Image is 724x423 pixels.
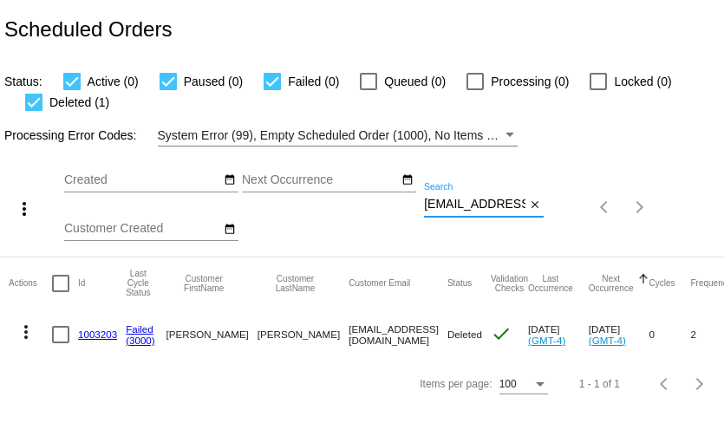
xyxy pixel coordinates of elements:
button: Previous page [648,367,682,401]
span: Processing (0) [491,71,569,92]
button: Next page [623,190,657,225]
input: Created [64,173,220,187]
button: Change sorting for Status [447,278,472,289]
mat-icon: close [529,198,541,212]
mat-icon: date_range [401,173,414,187]
mat-icon: date_range [224,173,236,187]
button: Change sorting for LastOccurrenceUtc [528,274,573,293]
span: Deleted (1) [49,92,109,113]
div: 1 - 1 of 1 [579,378,620,390]
mat-icon: date_range [224,223,236,237]
a: (3000) [126,335,155,346]
input: Next Occurrence [242,173,398,187]
span: Failed (0) [288,71,339,92]
span: Processing Error Codes: [4,128,137,142]
button: Clear [525,196,544,214]
button: Change sorting for CustomerLastName [258,274,333,293]
mat-header-cell: Actions [9,257,52,309]
span: 100 [499,378,517,390]
mat-cell: [DATE] [528,309,589,360]
span: Active (0) [88,71,139,92]
button: Next page [682,367,717,401]
button: Change sorting for CustomerEmail [349,278,410,289]
mat-select: Items per page: [499,379,548,391]
mat-cell: [DATE] [589,309,649,360]
h2: Scheduled Orders [4,17,172,42]
mat-select: Filter by Processing Error Codes [158,125,518,146]
input: Customer Created [64,222,220,236]
mat-cell: 0 [649,309,690,360]
span: Locked (0) [614,71,671,92]
a: 1003203 [78,329,117,340]
a: Failed [126,323,153,335]
mat-header-cell: Validation Checks [491,257,528,309]
button: Change sorting for LastProcessingCycleId [126,269,150,297]
a: (GMT-4) [589,335,626,346]
span: Deleted [447,329,482,340]
mat-icon: check [491,323,512,344]
button: Change sorting for Id [78,278,85,289]
span: Paused (0) [184,71,243,92]
input: Search [424,198,525,211]
mat-cell: [PERSON_NAME] [166,309,257,360]
a: (GMT-4) [528,335,565,346]
mat-icon: more_vert [16,322,36,342]
div: Items per page: [420,378,492,390]
button: Previous page [588,190,623,225]
button: Change sorting for Cycles [649,278,675,289]
mat-cell: [PERSON_NAME] [258,309,349,360]
mat-cell: [EMAIL_ADDRESS][DOMAIN_NAME] [349,309,447,360]
button: Change sorting for NextOccurrenceUtc [589,274,634,293]
span: Queued (0) [384,71,446,92]
button: Change sorting for CustomerFirstName [166,274,241,293]
span: Status: [4,75,42,88]
mat-icon: more_vert [14,198,35,219]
